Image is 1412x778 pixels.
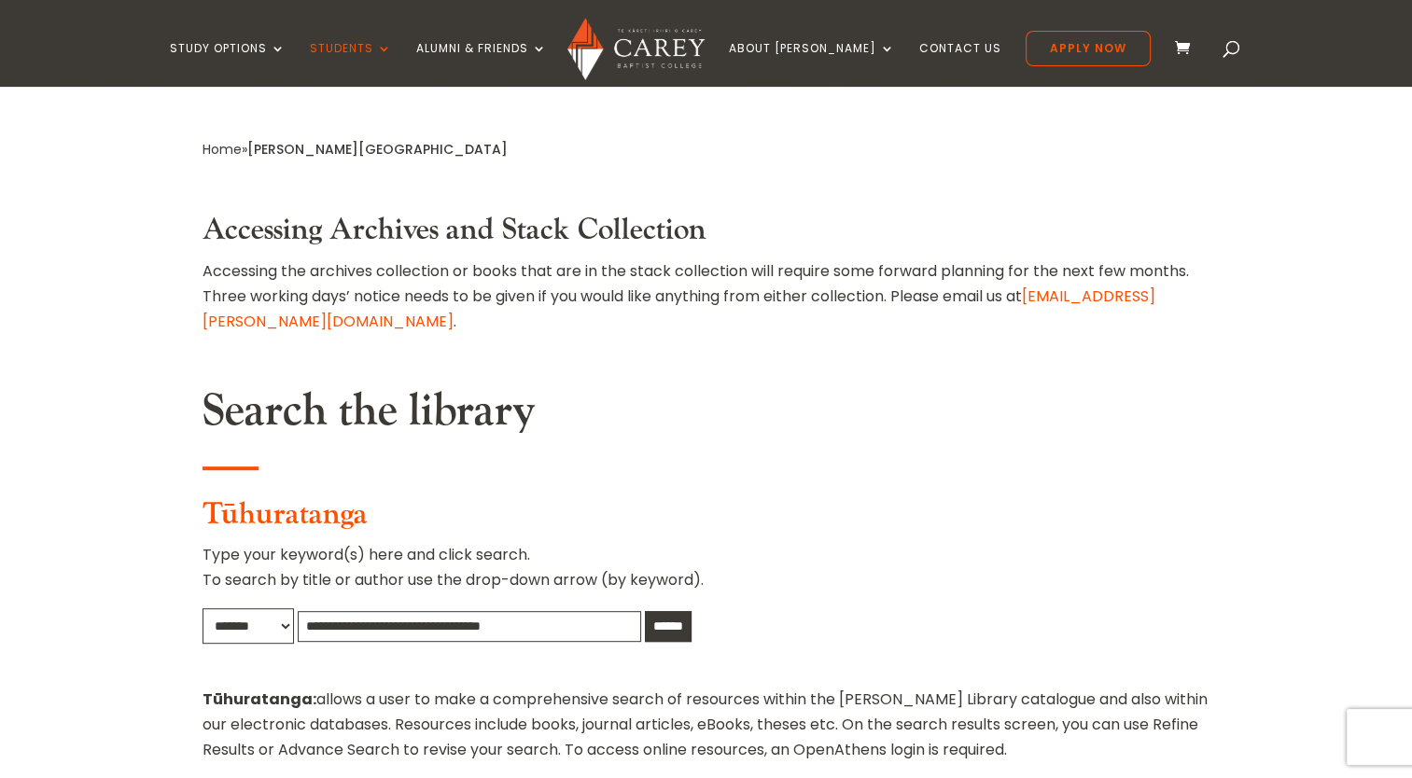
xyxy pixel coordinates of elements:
[729,42,895,86] a: About [PERSON_NAME]
[1026,31,1151,66] a: Apply Now
[203,688,316,710] strong: Tūhuratanga:
[919,42,1001,86] a: Contact Us
[416,42,547,86] a: Alumni & Friends
[203,258,1210,335] p: Accessing the archives collection or books that are in the stack collection will require some for...
[203,687,1210,763] p: allows a user to make a comprehensive search of resources within the [PERSON_NAME] Library catalo...
[203,213,1210,257] h3: Accessing Archives and Stack Collection
[567,18,705,80] img: Carey Baptist College
[310,42,392,86] a: Students
[170,42,286,86] a: Study Options
[247,140,508,159] span: [PERSON_NAME][GEOGRAPHIC_DATA]
[203,140,508,159] span: »
[203,542,1210,607] p: Type your keyword(s) here and click search. To search by title or author use the drop-down arrow ...
[203,140,242,159] a: Home
[203,497,1210,542] h3: Tūhuratanga
[203,384,1210,448] h2: Search the library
